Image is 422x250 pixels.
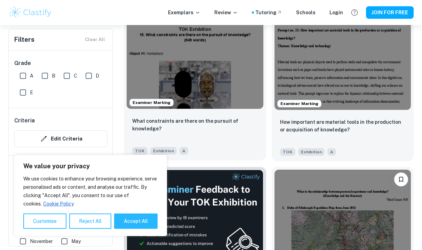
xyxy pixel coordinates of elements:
p: How important are material tools in the production or acquisition of knowledge? [280,118,406,134]
span: Examiner Marking [130,99,173,106]
button: Reject All [69,213,111,229]
a: Tutoring [255,9,282,16]
p: We use cookies to enhance your browsing experience, serve personalised ads or content, and analys... [23,175,158,208]
span: A [30,72,33,80]
h6: Filters [14,35,34,45]
span: A [327,148,336,156]
a: Schools [296,9,316,16]
h6: Criteria [14,116,35,125]
span: C [74,72,77,80]
span: A [180,147,188,155]
span: TOK [132,147,148,155]
p: We value your privacy [23,162,158,170]
button: Edit Criteria [14,130,108,147]
a: Login [329,9,343,16]
button: Help and Feedback [349,7,360,18]
p: What constraints are there on the pursuit of knowledge? [132,117,258,132]
button: Customise [23,213,66,229]
button: JOIN FOR FREE [366,6,414,19]
span: TOK [280,148,295,156]
img: TOK Exhibition example thumbnail: How important are material tools in the [274,8,411,110]
span: D [96,72,99,80]
span: November [30,237,53,245]
span: E [30,89,33,96]
button: Please log in to bookmark exemplars [394,172,408,186]
a: Examiner MarkingPlease log in to bookmark exemplarsHow important are material tools in the produc... [272,5,414,161]
span: Exhibition [298,148,325,156]
button: Accept All [114,213,158,229]
a: Examiner MarkingPlease log in to bookmark exemplarsWhat constraints are there on the pursuit of k... [124,5,266,161]
p: Review [214,9,238,16]
div: We value your privacy [14,155,167,236]
p: Exemplars [168,9,200,16]
span: B [52,72,55,80]
span: Exhibition [150,147,177,155]
a: Cookie Policy [43,201,74,207]
h6: Grade [14,59,108,67]
span: May [71,237,81,245]
img: Clastify logo [8,6,53,19]
img: TOK Exhibition example thumbnail: What constraints are there on the pursui [127,7,263,109]
span: Examiner Marking [278,100,321,107]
